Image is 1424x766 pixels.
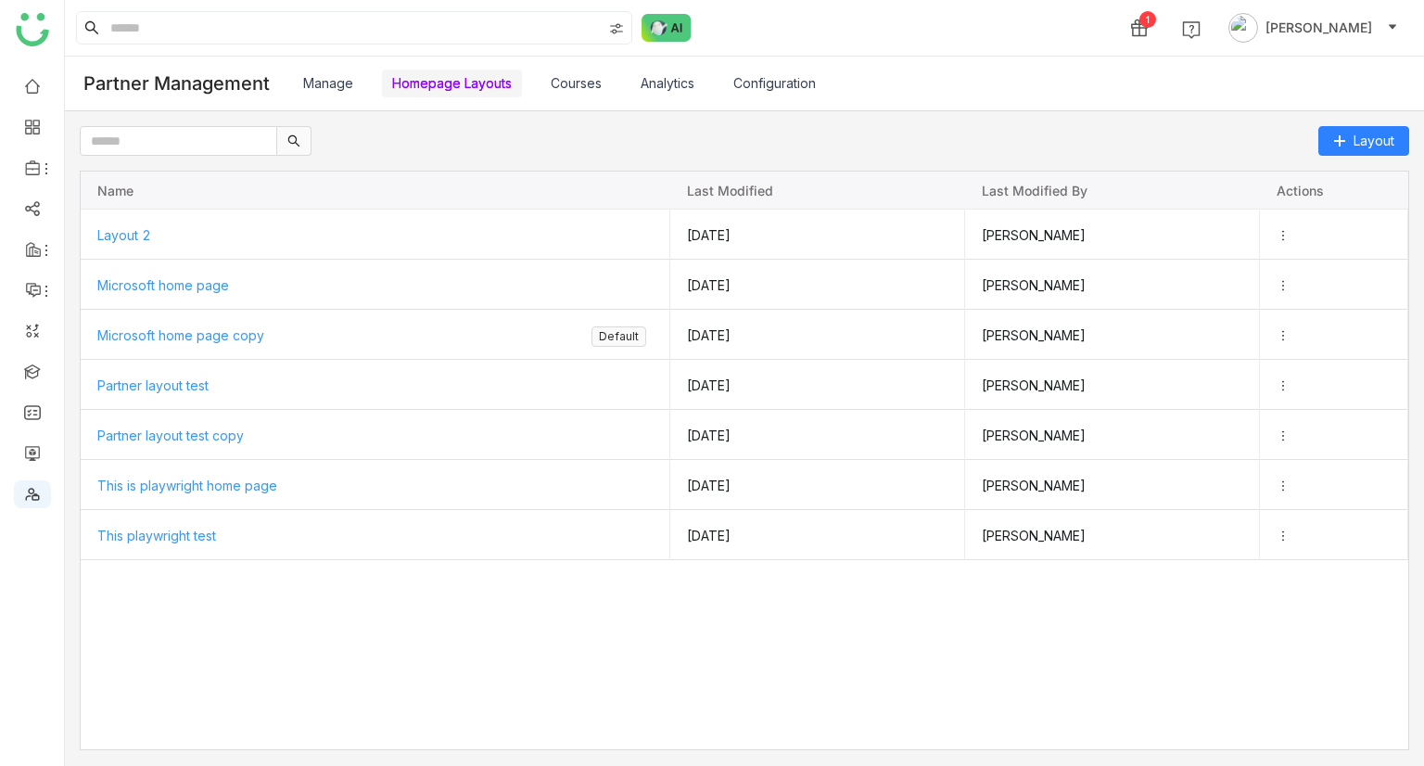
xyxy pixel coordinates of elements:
span: [DATE] [687,327,731,343]
div: Press SPACE to select this row. [81,310,1408,360]
span: [PERSON_NAME] [982,311,1243,358]
span: [DATE] [687,528,731,543]
a: Configuration [733,75,816,91]
div: Press SPACE to select this row. [81,410,1408,460]
button: Layout [1318,126,1409,156]
img: ask-buddy-normal.svg [642,14,692,42]
div: Press SPACE to select this row. [81,260,1408,310]
span: [PERSON_NAME] [1265,18,1372,38]
span: Actions [1277,183,1324,198]
span: [DATE] [687,428,731,443]
span: Last modified by [982,183,1087,198]
span: Partner layout test [97,377,209,393]
a: Analytics [641,75,694,91]
span: Layout [1354,131,1394,151]
span: Last modified [687,183,773,198]
div: Press SPACE to select this row. [81,360,1408,410]
span: [DATE] [687,227,731,243]
span: [DATE] [687,377,731,393]
img: help.svg [1182,20,1201,39]
div: Press SPACE to select this row. [81,510,1408,560]
nz-tag: Default [591,326,646,347]
img: logo [16,13,49,46]
img: avatar [1228,13,1258,43]
span: Partner layout test copy [97,428,244,443]
span: This playwright test [97,528,216,543]
span: Microsoft home page [97,277,229,293]
span: [DATE] [687,277,731,293]
span: Name [97,183,133,198]
span: Layout 2 [97,227,151,243]
span: [PERSON_NAME] [982,411,1243,458]
span: [PERSON_NAME] [982,211,1243,258]
span: This is playwright home page [97,478,277,493]
button: [PERSON_NAME] [1225,13,1402,43]
img: search-type.svg [609,21,624,36]
span: [DATE] [687,478,731,493]
span: [PERSON_NAME] [982,511,1243,558]
div: Press SPACE to select this row. [81,460,1408,510]
a: Homepage Layouts [392,75,512,91]
div: 1 [1139,11,1156,28]
div: Partner Management [83,72,270,95]
div: Press SPACE to select this row. [81,210,1408,260]
span: Microsoft home page copy [97,327,264,343]
a: Courses [551,75,602,91]
a: Manage [303,75,353,91]
span: [PERSON_NAME] [982,261,1243,308]
span: [PERSON_NAME] [982,361,1243,408]
span: [PERSON_NAME] [982,461,1243,508]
